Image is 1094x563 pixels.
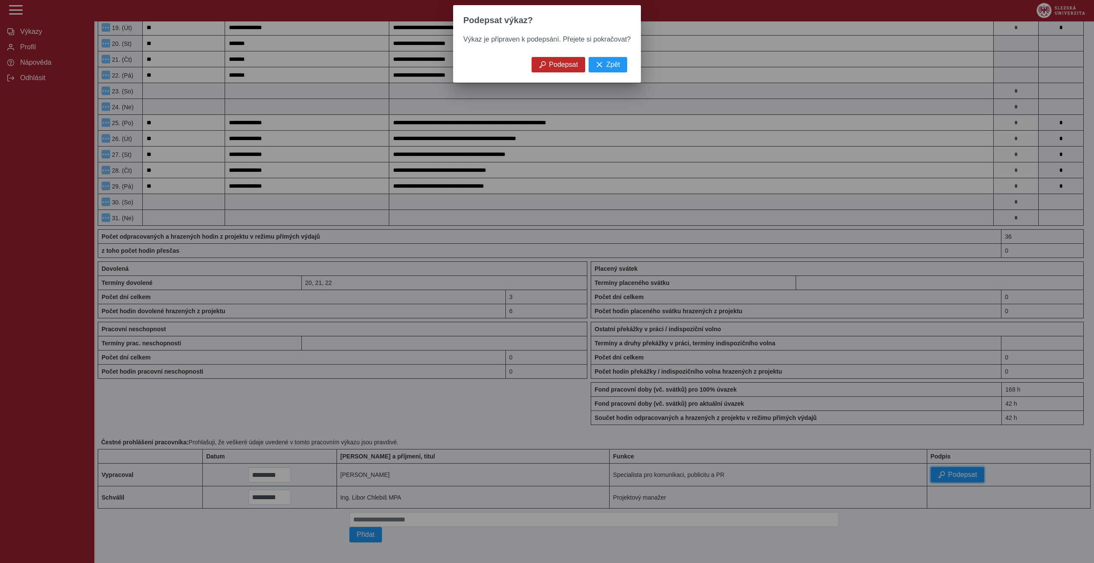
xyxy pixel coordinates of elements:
span: Výkaz je připraven k podepsání. Přejete si pokračovat? [463,36,631,43]
span: Podepsat [549,61,578,69]
button: Podepsat [532,57,586,72]
span: Podepsat výkaz? [463,15,533,25]
button: Zpět [589,57,627,72]
span: Zpět [606,61,620,69]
